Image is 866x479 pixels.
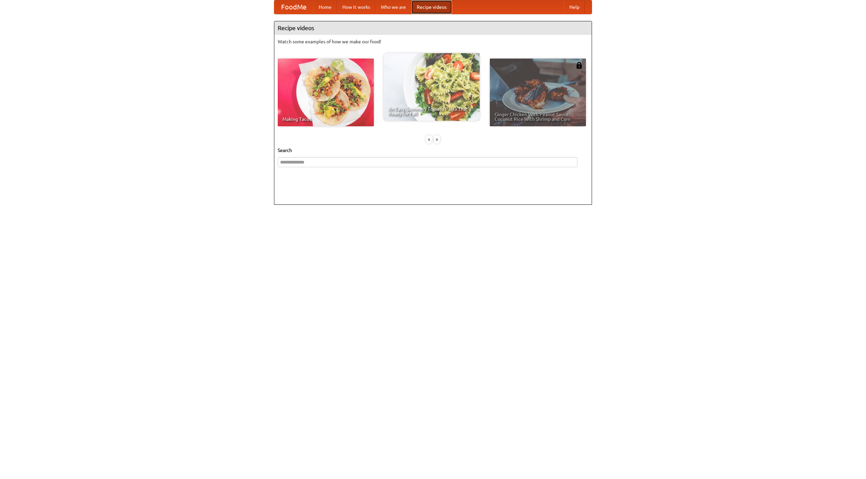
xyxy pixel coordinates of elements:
a: An Easy, Summery Tomato Pasta That's Ready for Fall [384,53,480,121]
div: « [426,135,432,144]
a: FoodMe [274,0,313,14]
img: 483408.png [576,62,583,69]
a: Home [313,0,337,14]
a: Making Tacos [278,59,374,126]
a: Who we are [375,0,411,14]
div: » [434,135,440,144]
a: How it works [337,0,375,14]
h5: Search [278,147,588,154]
a: Help [564,0,585,14]
h4: Recipe videos [274,21,592,35]
p: Watch some examples of how we make our food! [278,38,588,45]
span: Making Tacos [282,117,369,122]
a: Recipe videos [411,0,452,14]
span: An Easy, Summery Tomato Pasta That's Ready for Fall [388,107,475,116]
